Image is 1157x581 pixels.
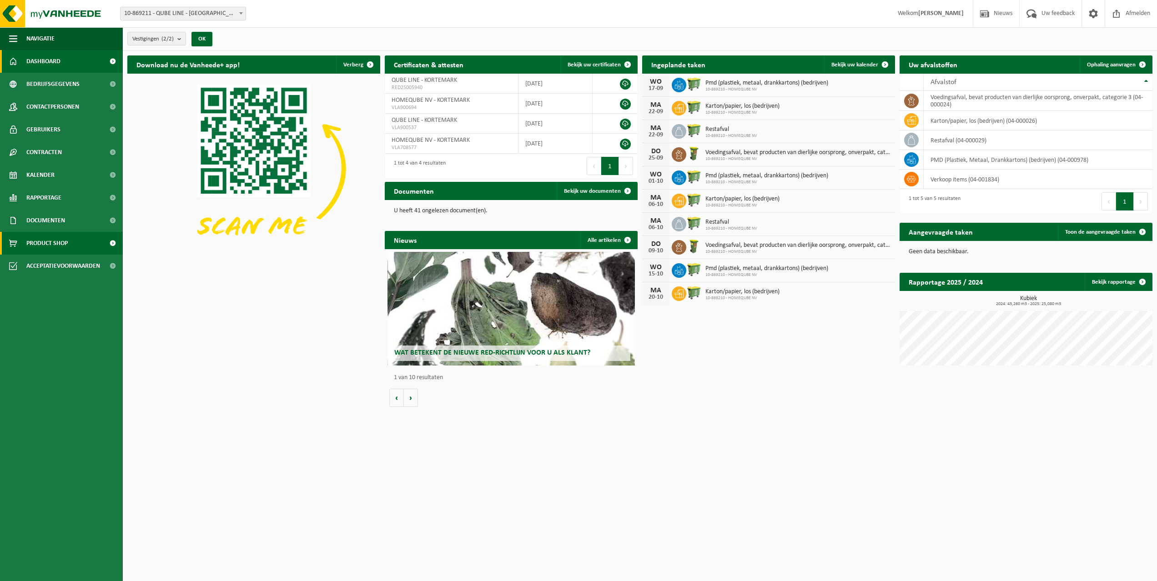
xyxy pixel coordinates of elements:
[587,157,601,175] button: Previous
[686,76,702,92] img: WB-0660-HPE-GN-50
[392,84,511,91] span: RED25005940
[518,74,592,94] td: [DATE]
[904,191,961,211] div: 1 tot 5 van 5 resultaten
[647,248,665,254] div: 09-10
[394,349,590,356] span: Wat betekent de nieuwe RED-richtlijn voor u als klant?
[1085,273,1152,291] a: Bekijk rapportage
[647,78,665,85] div: WO
[647,217,665,225] div: MA
[705,80,828,87] span: Pmd (plastiek, metaal, drankkartons) (bedrijven)
[518,114,592,134] td: [DATE]
[336,55,379,74] button: Verberg
[924,170,1152,189] td: verkoop items (04-001834)
[647,225,665,231] div: 06-10
[705,156,890,162] span: 10-869210 - HOMEQUBE NV
[686,146,702,161] img: WB-0060-HPE-GN-50
[642,55,714,73] h2: Ingeplande taken
[647,132,665,138] div: 22-09
[686,169,702,185] img: WB-0660-HPE-GN-50
[831,62,878,68] span: Bekijk uw kalender
[705,149,890,156] span: Voedingsafval, bevat producten van dierlijke oorsprong, onverpakt, categorie 3
[127,32,186,45] button: Vestigingen(2/2)
[686,123,702,138] img: WB-0660-HPE-GN-50
[705,103,780,110] span: Karton/papier, los (bedrijven)
[394,375,633,381] p: 1 van 10 resultaten
[647,264,665,271] div: WO
[647,294,665,301] div: 20-10
[647,201,665,208] div: 06-10
[924,150,1152,170] td: PMD (Plastiek, Metaal, Drankkartons) (bedrijven) (04-000978)
[705,195,780,203] span: Karton/papier, los (bedrijven)
[26,164,55,186] span: Kalender
[647,125,665,132] div: MA
[705,133,757,139] span: 10-869210 - HOMEQUBE NV
[1058,223,1152,241] a: Toon de aangevraagde taken
[26,95,79,118] span: Contactpersonen
[392,117,457,124] span: QUBE LINE - KORTEMARK
[705,180,828,185] span: 10-869210 - HOMEQUBE NV
[389,156,446,176] div: 1 tot 4 van 4 resultaten
[647,85,665,92] div: 17-09
[924,91,1152,111] td: voedingsafval, bevat producten van dierlijke oorsprong, onverpakt, categorie 3 (04-000024)
[26,27,55,50] span: Navigatie
[647,240,665,248] div: DO
[909,249,1143,255] p: Geen data beschikbaar.
[705,265,828,272] span: Pmd (plastiek, metaal, drankkartons) (bedrijven)
[686,285,702,301] img: WB-0660-HPE-GN-50
[392,97,470,104] span: HOMEQUBE NV - KORTEMARK
[385,182,443,200] h2: Documenten
[686,192,702,208] img: WB-0660-HPE-GN-50
[392,104,511,111] span: VLA900694
[705,87,828,92] span: 10-869210 - HOMEQUBE NV
[931,79,956,86] span: Afvalstof
[900,273,992,290] h2: Rapportage 2025 / 2024
[389,389,404,407] button: Vorige
[557,182,637,200] a: Bekijk uw documenten
[26,141,62,164] span: Contracten
[647,148,665,155] div: DO
[1065,229,1136,235] span: Toon de aangevraagde taken
[404,389,418,407] button: Volgende
[1116,192,1134,210] button: 1
[392,77,457,84] span: QUBE LINE - KORTEMARK
[705,226,757,231] span: 10-869210 - HOMEQUBE NV
[120,7,246,20] span: 10-869211 - QUBE LINE - KORTEMARK
[580,231,637,249] a: Alle artikelen
[686,239,702,254] img: WB-0060-HPE-GN-50
[705,249,890,255] span: 10-869210 - HOMEQUBE NV
[132,32,174,46] span: Vestigingen
[26,73,80,95] span: Bedrijfsgegevens
[568,62,621,68] span: Bekijk uw certificaten
[705,288,780,296] span: Karton/papier, los (bedrijven)
[1080,55,1152,74] a: Ophaling aanvragen
[904,302,1152,306] span: 2024: 43,260 m3 - 2025: 25,080 m3
[518,134,592,154] td: [DATE]
[394,208,629,214] p: U heeft 41 ongelezen document(en).
[385,231,426,249] h2: Nieuws
[343,62,363,68] span: Verberg
[924,130,1152,150] td: restafval (04-000029)
[1102,192,1116,210] button: Previous
[705,126,757,133] span: Restafval
[161,36,174,42] count: (2/2)
[900,55,966,73] h2: Uw afvalstoffen
[705,219,757,226] span: Restafval
[647,101,665,109] div: MA
[26,186,61,209] span: Rapportage
[127,74,380,263] img: Download de VHEPlus App
[121,7,246,20] span: 10-869211 - QUBE LINE - KORTEMARK
[564,188,621,194] span: Bekijk uw documenten
[705,110,780,115] span: 10-869210 - HOMEQUBE NV
[191,32,212,46] button: OK
[601,157,619,175] button: 1
[705,172,828,180] span: Pmd (plastiek, metaal, drankkartons) (bedrijven)
[392,124,511,131] span: VLA900537
[924,111,1152,130] td: karton/papier, los (bedrijven) (04-000026)
[26,50,60,73] span: Dashboard
[705,242,890,249] span: Voedingsafval, bevat producten van dierlijke oorsprong, onverpakt, categorie 3
[824,55,894,74] a: Bekijk uw kalender
[904,296,1152,306] h3: Kubiek
[647,287,665,294] div: MA
[560,55,637,74] a: Bekijk uw certificaten
[385,55,473,73] h2: Certificaten & attesten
